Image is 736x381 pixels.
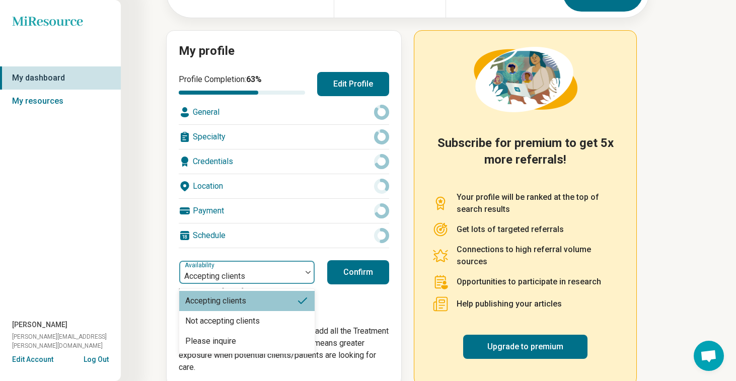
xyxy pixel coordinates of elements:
[457,191,618,215] p: Your profile will be ranked at the top of search results
[317,72,389,96] button: Edit Profile
[185,262,216,269] label: Availability
[694,341,724,371] div: Open chat
[246,74,262,84] span: 63 %
[185,335,236,347] div: Please inquire
[179,199,389,223] div: Payment
[179,174,389,198] div: Location
[463,335,587,359] a: Upgrade to premium
[179,43,389,60] h2: My profile
[12,320,67,330] span: [PERSON_NAME]
[327,260,389,284] button: Confirm
[457,298,562,310] p: Help publishing your articles
[185,295,246,307] div: Accepting clients
[179,223,389,248] div: Schedule
[12,354,53,365] button: Edit Account
[179,100,389,124] div: General
[185,315,260,327] div: Not accepting clients
[179,125,389,149] div: Specialty
[179,73,305,95] div: Profile Completion:
[457,244,618,268] p: Connections to high referral volume sources
[12,332,121,350] span: [PERSON_NAME][EMAIL_ADDRESS][PERSON_NAME][DOMAIN_NAME]
[432,135,618,179] h2: Subscribe for premium to get 5x more referrals!
[179,286,315,297] p: Last updated: [DATE]
[457,223,564,236] p: Get lots of targeted referrals
[457,276,601,288] p: Opportunities to participate in research
[84,354,109,362] button: Log Out
[179,149,389,174] div: Credentials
